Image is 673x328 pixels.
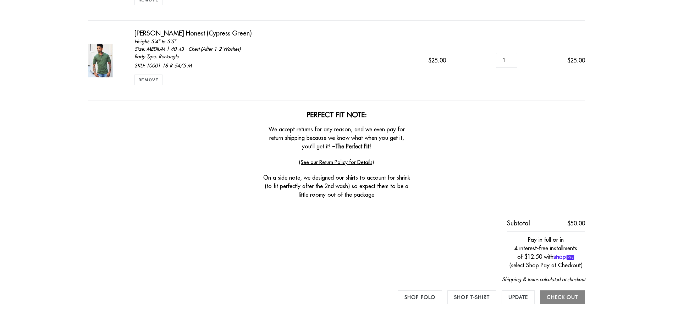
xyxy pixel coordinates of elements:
[88,44,113,77] img: Otero Honest (Cypress Green) - 5'4" to 5'5" / MEDIUM | 40-43 - Chest (After 1-2 Washes) / Rectangle
[299,159,374,165] a: (See our Return Policy for Details)
[502,290,535,304] input: Update
[134,62,423,70] p: SKU: 10001-18-R-54/5-M
[262,125,411,151] p: We accept returns for any reason, and we even pay for return shipping because we know what when y...
[134,75,163,85] a: Remove
[428,57,446,64] span: $25.00
[134,29,252,37] a: [PERSON_NAME] Honest (Cypress Green)
[447,290,496,304] a: Shop T-Shirt
[540,290,585,304] input: Check out
[507,231,585,269] div: Pay in full or in 4 interest-free installments of $12.50 with (select Shop Pay at Checkout)
[134,38,423,62] div: Height: 5'4" to 5'5" Size: MEDIUM | 40-43 - Chest (After 1-2 Washes) Body Type: Rectangle
[398,290,442,304] a: Shop Polo
[567,57,585,64] span: $25.00
[88,269,585,290] div: Shipping & taxes calculated at checkout
[262,173,411,199] p: On a side note, we designed our shirts to account for shrink (to fit perfectly after the 2nd wash...
[335,143,371,150] strong: The Perfect Fit!
[507,219,530,227] span: Subtotal
[567,220,585,227] span: $50.00
[262,110,411,119] h2: Perfect Fit Note:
